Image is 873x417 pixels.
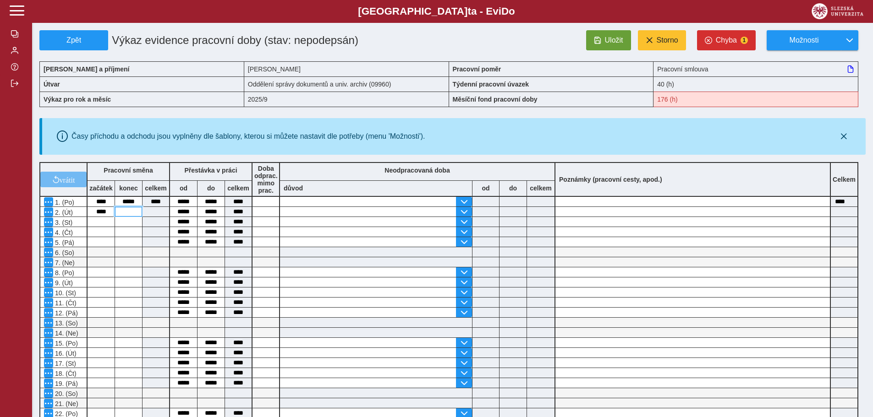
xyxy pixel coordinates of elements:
[741,37,748,44] span: 1
[53,269,74,276] span: 8. (Po)
[44,298,53,307] button: Menu
[284,184,303,192] b: důvod
[53,330,78,337] span: 14. (Ne)
[833,176,856,183] b: Celkem
[88,184,115,192] b: začátek
[467,5,471,17] span: t
[198,184,225,192] b: do
[53,360,76,367] span: 17. (St)
[44,65,129,73] b: [PERSON_NAME] a příjmení
[53,199,74,206] span: 1. (Po)
[44,379,53,388] button: Menu
[39,30,108,50] button: Zpět
[653,92,858,107] div: Fond pracovní doby (176 h) a součet hodin (8:10 h) se neshodují!
[53,380,78,387] span: 19. (Pá)
[53,320,78,327] span: 13. (So)
[653,76,858,92] div: 40 (h)
[716,36,737,44] span: Chyba
[555,176,666,183] b: Poznámky (pracovní cesty, apod.)
[27,5,846,17] b: [GEOGRAPHIC_DATA] a - Evi
[108,30,384,50] h1: Výkaz evidence pracovní doby (stav: nepodepsán)
[53,249,74,256] span: 6. (So)
[244,92,449,107] div: 2025/9
[44,288,53,297] button: Menu
[44,278,53,287] button: Menu
[44,36,104,44] span: Zpět
[44,399,53,408] button: Menu
[53,209,73,216] span: 2. (Út)
[605,36,623,44] span: Uložit
[384,167,450,174] b: Neodpracovaná doba
[143,184,169,192] b: celkem
[44,268,53,277] button: Menu
[453,96,538,103] b: Měsíční fond pracovní doby
[638,30,686,50] button: Storno
[115,184,142,192] b: konec
[71,132,425,141] div: Časy příchodu a odchodu jsou vyplněny dle šablony, kterou si můžete nastavit dle potřeby (menu 'M...
[44,258,53,267] button: Menu
[53,370,77,377] span: 18. (Čt)
[472,184,499,192] b: od
[60,176,75,183] span: vrátit
[53,400,78,407] span: 21. (Ne)
[53,219,72,226] span: 3. (St)
[453,81,529,88] b: Týdenní pracovní úvazek
[53,289,76,297] span: 10. (St)
[53,350,77,357] span: 16. (Út)
[653,61,858,76] div: Pracovní smlouva
[527,184,555,192] b: celkem
[44,338,53,347] button: Menu
[44,207,53,217] button: Menu
[53,229,73,236] span: 4. (Čt)
[244,76,449,92] div: Oddělení správy dokumentů a univ. archiv (09960)
[501,5,509,17] span: D
[44,358,53,368] button: Menu
[40,172,87,187] button: vrátit
[53,299,77,307] span: 11. (Čt)
[53,239,74,246] span: 5. (Pá)
[44,308,53,317] button: Menu
[44,217,53,227] button: Menu
[767,30,841,50] button: Možnosti
[44,389,53,398] button: Menu
[53,279,73,287] span: 9. (Út)
[53,309,78,317] span: 12. (Pá)
[184,167,237,174] b: Přestávka v práci
[254,165,278,194] b: Doba odprac. mimo prac.
[657,36,678,44] span: Storno
[586,30,631,50] button: Uložit
[509,5,515,17] span: o
[44,248,53,257] button: Menu
[104,167,153,174] b: Pracovní směna
[244,61,449,76] div: [PERSON_NAME]
[225,184,252,192] b: celkem
[44,227,53,237] button: Menu
[170,184,197,192] b: od
[500,184,527,192] b: do
[44,96,111,103] b: Výkaz pro rok a měsíc
[453,65,501,73] b: Pracovní poměr
[44,197,53,206] button: Menu
[44,328,53,337] button: Menu
[44,348,53,357] button: Menu
[53,340,78,347] span: 15. (Po)
[53,390,78,397] span: 20. (So)
[53,259,75,266] span: 7. (Ne)
[697,30,756,50] button: Chyba1
[44,81,60,88] b: Útvar
[44,368,53,378] button: Menu
[44,238,53,247] button: Menu
[774,36,834,44] span: Možnosti
[812,3,863,19] img: logo_web_su.png
[44,318,53,327] button: Menu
